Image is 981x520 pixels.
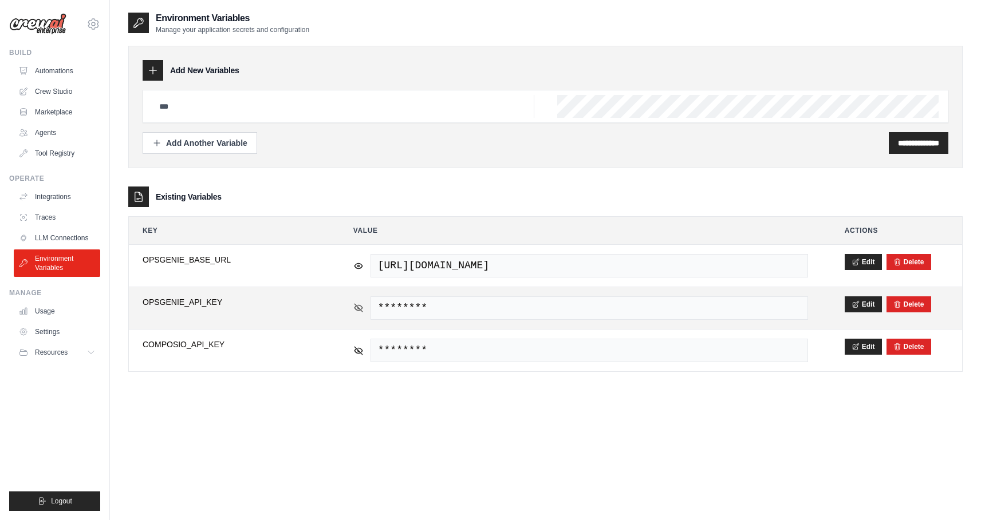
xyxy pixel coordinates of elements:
div: Operate [9,174,100,183]
span: Resources [35,348,68,357]
th: Key [129,217,330,244]
button: Delete [893,257,924,267]
a: Automations [14,62,100,80]
th: Actions [831,217,962,244]
div: Manage [9,288,100,297]
a: Tool Registry [14,144,100,162]
a: Agents [14,124,100,142]
button: Logout [9,491,100,511]
th: Value [340,217,822,244]
span: [URL][DOMAIN_NAME] [371,254,808,277]
h3: Add New Variables [170,65,239,76]
button: Add Another Variable [143,132,257,154]
button: Delete [893,342,924,351]
a: Integrations [14,188,100,206]
h2: Environment Variables [156,11,309,25]
a: Crew Studio [14,82,100,101]
span: OPSGENIE_API_KEY [143,296,317,308]
button: Edit [845,339,882,355]
button: Delete [893,300,924,309]
h3: Existing Variables [156,191,222,203]
a: Settings [14,323,100,341]
div: Add Another Variable [152,137,247,149]
span: COMPOSIO_API_KEY [143,339,317,350]
a: Marketplace [14,103,100,121]
button: Resources [14,343,100,362]
span: OPSGENIE_BASE_URL [143,254,317,265]
a: LLM Connections [14,229,100,247]
a: Traces [14,208,100,227]
button: Edit [845,254,882,270]
img: Logo [9,13,66,35]
div: Build [9,48,100,57]
button: Edit [845,296,882,312]
span: Logout [51,497,72,506]
p: Manage your application secrets and configuration [156,25,309,34]
a: Environment Variables [14,249,100,277]
a: Usage [14,302,100,320]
